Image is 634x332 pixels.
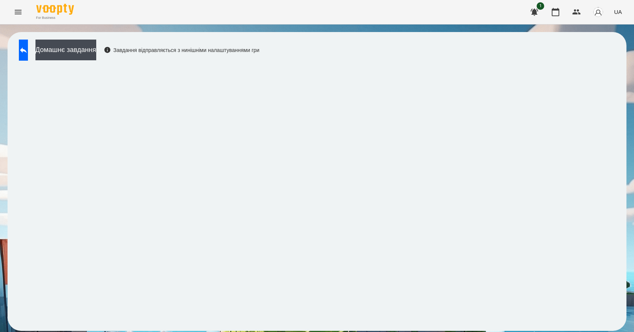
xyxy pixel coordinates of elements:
[593,7,603,17] img: avatar_s.png
[35,40,96,60] button: Домашнє завдання
[614,8,622,16] span: UA
[537,2,544,10] span: 1
[104,46,260,54] div: Завдання відправляється з нинішніми налаштуваннями гри
[9,3,27,21] button: Menu
[36,4,74,15] img: Voopty Logo
[611,5,625,19] button: UA
[36,15,74,20] span: For Business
